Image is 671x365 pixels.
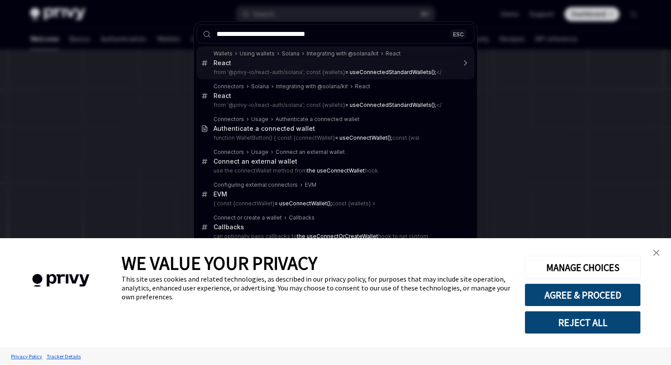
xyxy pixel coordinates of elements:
[213,59,231,67] div: React
[251,83,269,90] div: Solana
[525,256,641,279] button: MANAGE CHOICES
[213,157,297,165] div: Connect an external wallet
[275,200,332,207] b: = useConnectWallet();
[213,50,233,57] div: Wallets
[240,50,275,57] div: Using wallets
[213,134,456,141] p: function WalletButton() { const {connectWallet} const {wal
[13,261,108,300] img: company logo
[122,251,317,275] span: WE VALUE YOUR PRIVACY
[213,92,231,100] div: React
[44,349,83,364] a: Tracker Details
[251,149,268,156] div: Usage
[213,83,244,90] div: Connectors
[386,50,401,57] div: React
[335,134,392,141] b: = useConnectWallet();
[653,250,659,256] img: close banner
[355,83,370,90] div: React
[307,50,379,57] div: Integrating with @solana/kit
[345,69,436,75] b: = useConnectedStandardWallets();
[305,181,316,188] div: EVM
[289,214,315,221] div: Callbacks
[213,167,456,174] p: use the connectWallet method from hook.
[345,69,442,75] mark: </
[276,116,359,123] div: Authenticate a connected wallet
[122,275,511,301] div: This site uses cookies and related technologies, as described in our privacy policy, for purposes...
[525,283,641,306] button: AGREE & PROCEED
[213,181,298,188] div: Configuring external connectors
[213,149,244,156] div: Connectors
[213,116,244,123] div: Connectors
[213,102,456,109] p: from '@privy-io/react-auth/solana'; const {wallets}
[525,311,641,334] button: REJECT ALL
[213,223,244,231] div: Callbacks
[282,50,300,57] div: Solana
[213,69,456,76] p: from '@privy-io/react-auth/solana'; const {wallets}
[213,190,227,198] div: EVM
[345,102,442,108] mark: </
[251,116,268,123] div: Usage
[213,125,315,133] div: Authenticate a connected wallet
[9,349,44,364] a: Privacy Policy
[297,233,378,239] b: the useConnectOrCreateWallet
[307,167,365,174] b: the useConnectWallet
[450,29,466,39] div: ESC
[213,200,456,207] p: { const {connectWallet} const {wallets} =
[276,83,348,90] div: Integrating with @solana/kit
[276,149,345,156] div: Connect an external wallet
[345,102,436,108] b: = useConnectedStandardWallets();
[213,214,282,221] div: Connect or create a wallet
[213,233,456,240] p: can optionally pass callbacks to hook to run custom
[647,244,665,262] a: close banner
